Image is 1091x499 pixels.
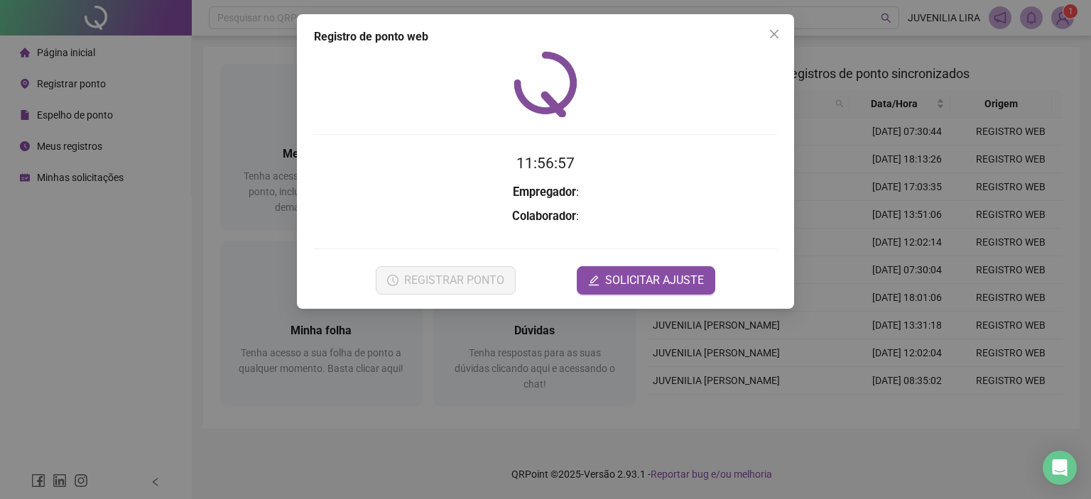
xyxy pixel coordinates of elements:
[1043,451,1077,485] div: Open Intercom Messenger
[605,272,704,289] span: SOLICITAR AJUSTE
[512,209,576,223] strong: Colaborador
[763,23,786,45] button: Close
[314,207,777,226] h3: :
[513,185,576,199] strong: Empregador
[769,28,780,40] span: close
[588,275,599,286] span: edit
[516,155,575,172] time: 11:56:57
[314,183,777,202] h3: :
[376,266,516,295] button: REGISTRAR PONTO
[577,266,715,295] button: editSOLICITAR AJUSTE
[514,51,577,117] img: QRPoint
[314,28,777,45] div: Registro de ponto web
